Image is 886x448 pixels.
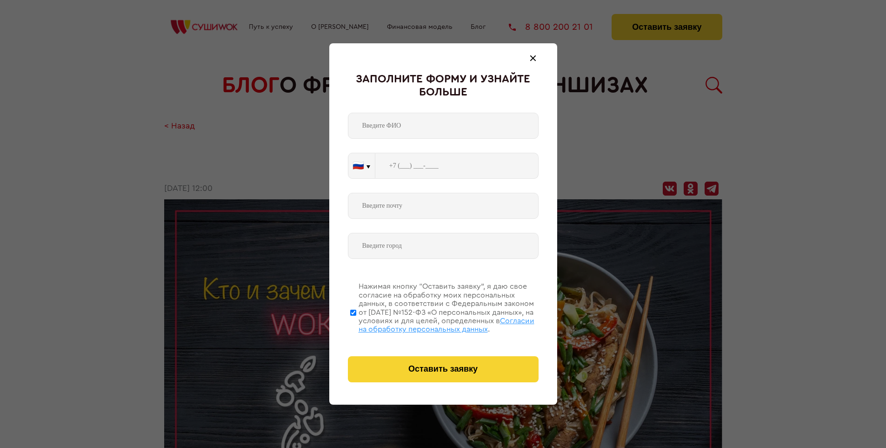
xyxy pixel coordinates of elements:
[348,193,539,219] input: Введите почту
[348,113,539,139] input: Введите ФИО
[348,233,539,259] input: Введите город
[359,282,539,333] div: Нажимая кнопку “Оставить заявку”, я даю свое согласие на обработку моих персональных данных, в со...
[348,153,375,178] button: 🇷🇺
[375,153,539,179] input: +7 (___) ___-____
[348,356,539,382] button: Оставить заявку
[359,317,534,333] span: Согласии на обработку персональных данных
[348,73,539,99] div: Заполните форму и узнайте больше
